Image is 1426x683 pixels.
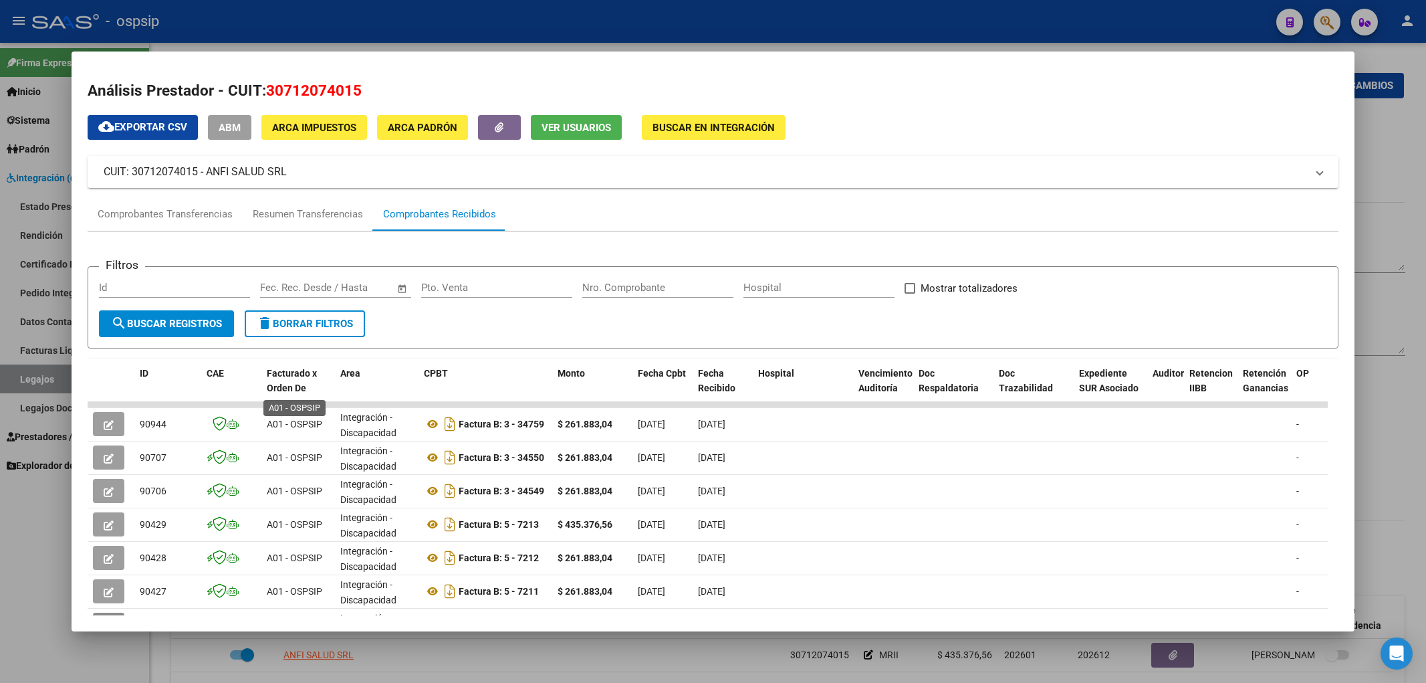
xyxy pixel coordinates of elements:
datatable-header-cell: Fecha Cpbt [632,359,693,418]
span: Buscar en Integración [652,122,775,134]
span: [DATE] [638,486,665,496]
span: Integración - Discapacidad [340,512,396,539]
datatable-header-cell: Expediente SUR Asociado [1074,359,1147,418]
input: Fecha inicio [260,282,314,294]
span: Retención Ganancias [1243,368,1288,394]
span: Ver Usuarios [542,122,611,134]
i: Descargar documento [441,581,459,602]
mat-icon: search [111,315,127,331]
span: [DATE] [638,452,665,463]
span: 90427 [140,586,166,597]
span: 30712074015 [266,82,362,99]
span: [DATE] [638,553,665,563]
strong: Factura B: 3 - 34759 [459,419,544,429]
span: Borrar Filtros [257,318,353,330]
span: OP [1296,368,1309,379]
button: Buscar en Integración [642,115,786,140]
span: A01 - OSPSIP [267,452,322,463]
button: ARCA Padrón [377,115,468,140]
span: Integración - Discapacidad [340,579,396,605]
datatable-header-cell: ID [134,359,201,418]
span: Fecha Cpbt [638,368,686,379]
span: Integración - Discapacidad [340,613,396,639]
span: [DATE] [638,519,665,530]
span: A01 - OSPSIP [267,553,322,563]
span: - [1296,452,1299,463]
mat-panel-title: CUIT: 30712074015 - ANFI SALUD SRL [104,164,1307,180]
strong: $ 261.883,04 [558,419,612,429]
span: 90707 [140,452,166,463]
datatable-header-cell: Doc Trazabilidad [993,359,1074,418]
span: Fecha Recibido [698,368,735,394]
span: Area [340,368,360,379]
span: ID [140,368,148,379]
i: Descargar documento [441,547,459,569]
span: Integración - Discapacidad [340,412,396,438]
span: ARCA Padrón [388,122,457,134]
span: - [1296,419,1299,429]
strong: Factura B: 5 - 7211 [459,586,539,597]
i: Descargar documento [441,614,459,636]
span: 90706 [140,486,166,496]
span: 90429 [140,519,166,530]
datatable-header-cell: OP [1291,359,1344,418]
input: Fecha fin [326,282,391,294]
span: A01 - OSPSIP [267,419,322,429]
strong: Factura B: 3 - 34549 [459,486,544,496]
span: A01 - OSPSIP [267,519,322,530]
button: Exportar CSV [88,115,198,140]
span: - [1296,519,1299,530]
span: A01 - OSPSIP [267,486,322,496]
span: Integración - Discapacidad [340,446,396,472]
span: Facturado x Orden De [267,368,317,394]
span: [DATE] [698,519,725,530]
span: 90428 [140,553,166,563]
datatable-header-cell: Doc Respaldatoria [913,359,993,418]
span: Vencimiento Auditoría [858,368,913,394]
strong: Factura B: 5 - 7212 [459,553,539,563]
span: - [1296,486,1299,496]
button: Buscar Registros [99,310,234,337]
span: Integración - Discapacidad [340,479,396,505]
span: [DATE] [638,586,665,597]
datatable-header-cell: Hospital [753,359,853,418]
span: Exportar CSV [98,121,187,133]
button: ARCA Impuestos [261,115,367,140]
datatable-header-cell: CPBT [419,359,552,418]
span: [DATE] [698,486,725,496]
strong: $ 261.883,04 [558,486,612,496]
span: [DATE] [638,419,665,429]
span: Monto [558,368,585,379]
datatable-header-cell: Retención Ganancias [1237,359,1291,418]
mat-icon: delete [257,315,273,331]
span: ARCA Impuestos [272,122,356,134]
strong: $ 435.376,56 [558,519,612,530]
div: Comprobantes Recibidos [383,207,496,222]
datatable-header-cell: Area [335,359,419,418]
span: Mostrar totalizadores [921,280,1018,296]
datatable-header-cell: CAE [201,359,261,418]
button: Open calendar [394,281,410,296]
span: Retencion IIBB [1189,368,1233,394]
span: Integración - Discapacidad [340,546,396,572]
mat-icon: cloud_download [98,118,114,134]
h2: Análisis Prestador - CUIT: [88,80,1339,102]
span: - [1296,586,1299,597]
span: [DATE] [698,586,725,597]
span: Buscar Registros [111,318,222,330]
datatable-header-cell: Retencion IIBB [1184,359,1237,418]
strong: Factura B: 3 - 34550 [459,452,544,463]
span: ABM [219,122,241,134]
mat-expansion-panel-header: CUIT: 30712074015 - ANFI SALUD SRL [88,156,1339,188]
strong: Factura B: 5 - 7213 [459,519,539,530]
span: Doc Respaldatoria [919,368,979,394]
datatable-header-cell: Monto [552,359,632,418]
i: Descargar documento [441,413,459,435]
span: Hospital [758,368,794,379]
span: Auditoria [1153,368,1192,379]
span: CPBT [424,368,448,379]
datatable-header-cell: Facturado x Orden De [261,359,335,418]
span: 90944 [140,419,166,429]
span: A01 - OSPSIP [267,586,322,597]
button: Ver Usuarios [531,115,622,140]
